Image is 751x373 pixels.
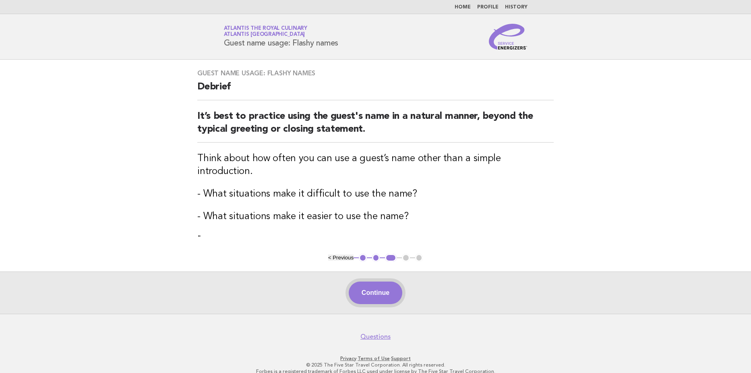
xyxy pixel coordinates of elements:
[224,32,305,37] span: Atlantis [GEOGRAPHIC_DATA]
[197,152,554,178] h3: Think about how often you can use a guest’s name other than a simple introduction.
[328,255,354,261] button: < Previous
[197,210,554,223] h3: - What situations make it easier to use the name?
[349,282,402,304] button: Continue
[360,333,391,341] a: Questions
[224,26,307,37] a: Atlantis the Royal CulinaryAtlantis [GEOGRAPHIC_DATA]
[455,5,471,10] a: Home
[391,356,411,361] a: Support
[477,5,499,10] a: Profile
[385,254,397,262] button: 3
[197,81,554,100] h2: Debrief
[489,24,528,50] img: Service Energizers
[197,188,554,201] h3: - What situations make it difficult to use the name?
[358,356,390,361] a: Terms of Use
[197,233,554,244] p: "
[197,69,554,77] h3: Guest name usage: Flashy names
[372,254,380,262] button: 2
[129,355,622,362] p: · ·
[129,362,622,368] p: © 2025 The Five Star Travel Corporation. All rights reserved.
[224,26,339,47] h1: Guest name usage: Flashy names
[505,5,528,10] a: History
[359,254,367,262] button: 1
[340,356,356,361] a: Privacy
[197,110,554,143] h2: It’s best to practice using the guest's name in a natural manner, beyond the typical greeting or ...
